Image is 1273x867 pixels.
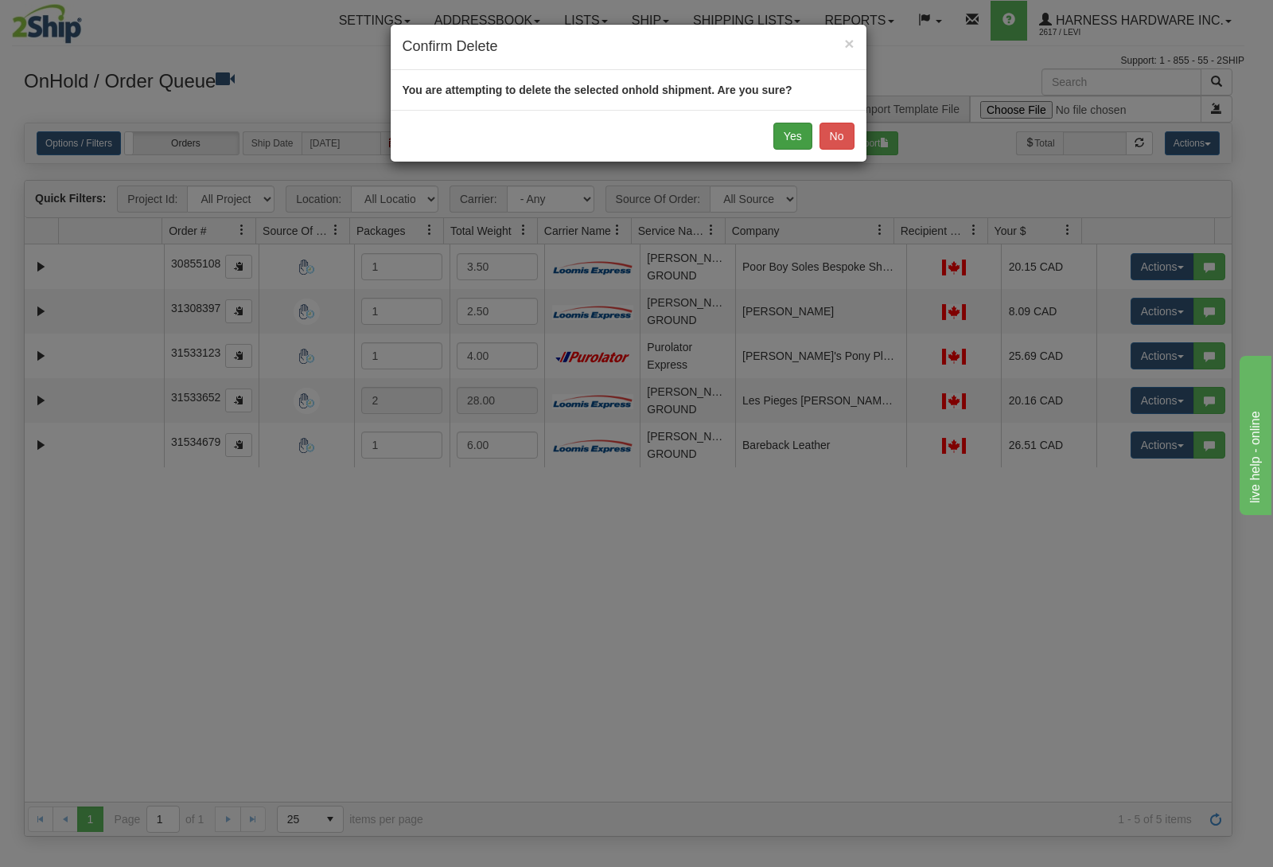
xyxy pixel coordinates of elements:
[403,37,855,57] h4: Confirm Delete
[1236,352,1271,514] iframe: chat widget
[773,123,812,150] button: Yes
[844,34,854,53] span: ×
[12,10,147,29] div: live help - online
[819,123,855,150] button: No
[844,35,854,52] button: Close
[403,84,792,96] strong: You are attempting to delete the selected onhold shipment. Are you sure?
